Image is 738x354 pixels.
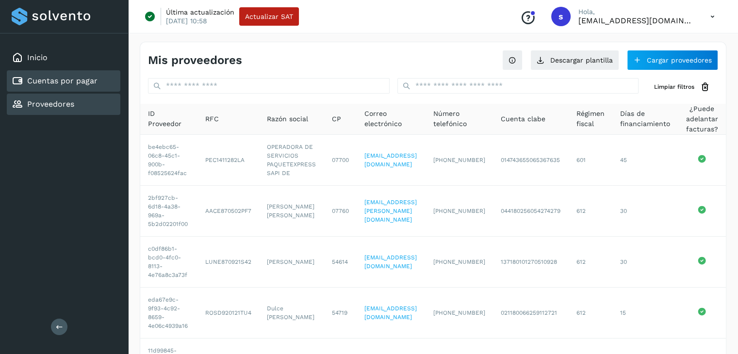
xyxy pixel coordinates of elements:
[148,109,190,129] span: ID Proveedor
[7,47,120,68] div: Inicio
[530,50,619,70] button: Descargar plantilla
[493,186,569,237] td: 044180256054274279
[197,288,259,338] td: ROSD920121TU4
[433,258,485,265] span: [PHONE_NUMBER]
[493,237,569,288] td: 137180101270510928
[259,135,324,186] td: OPERADORA DE SERVICIOS PAQUETEXPRESS SAPI DE
[267,114,308,124] span: Razón social
[239,7,299,26] button: Actualizar SAT
[433,309,485,316] span: [PHONE_NUMBER]
[620,109,670,129] span: Días de financiamiento
[140,186,197,237] td: 2bf927cb-6d18-4a38-969a-5b2d02201f00
[569,288,612,338] td: 612
[245,13,293,20] span: Actualizar SAT
[576,109,605,129] span: Régimen fiscal
[7,70,120,92] div: Cuentas por pagar
[612,135,678,186] td: 45
[27,53,48,62] a: Inicio
[627,50,718,70] button: Cargar proveedores
[646,78,718,96] button: Limpiar filtros
[578,8,695,16] p: Hola,
[166,16,207,25] p: [DATE] 10:58
[140,288,197,338] td: eda67e9c-9f93-4c92-8659-4e06c4939a16
[612,186,678,237] td: 30
[140,135,197,186] td: be4ebc65-06c8-45c1-900b-f08525624fac
[324,186,357,237] td: 07760
[324,288,357,338] td: 54719
[612,288,678,338] td: 15
[612,237,678,288] td: 30
[324,237,357,288] td: 54614
[433,208,485,214] span: [PHONE_NUMBER]
[501,114,545,124] span: Cuenta clabe
[7,94,120,115] div: Proveedores
[569,135,612,186] td: 601
[259,237,324,288] td: [PERSON_NAME]
[364,152,417,168] a: [EMAIL_ADDRESS][DOMAIN_NAME]
[569,237,612,288] td: 612
[27,76,98,85] a: Cuentas por pagar
[324,135,357,186] td: 07700
[493,288,569,338] td: 021180066259112721
[197,237,259,288] td: LUNE870921S42
[686,104,718,134] span: ¿Puede adelantar facturas?
[433,157,485,163] span: [PHONE_NUMBER]
[493,135,569,186] td: 014743655065367635
[148,53,242,67] h4: Mis proveedores
[197,135,259,186] td: PEC1411282LA
[364,109,417,129] span: Correo electrónico
[364,199,417,223] a: [EMAIL_ADDRESS][PERSON_NAME][DOMAIN_NAME]
[578,16,695,25] p: selma@enviopack.com
[364,305,417,321] a: [EMAIL_ADDRESS][DOMAIN_NAME]
[140,237,197,288] td: c0df86b1-bcd0-4fc0-8113-4e76a8c3a73f
[569,186,612,237] td: 612
[654,82,694,91] span: Limpiar filtros
[259,288,324,338] td: Dulce [PERSON_NAME]
[205,114,219,124] span: RFC
[259,186,324,237] td: [PERSON_NAME] [PERSON_NAME]
[166,8,234,16] p: Última actualización
[332,114,341,124] span: CP
[197,186,259,237] td: AACE870502PF7
[364,254,417,270] a: [EMAIL_ADDRESS][DOMAIN_NAME]
[433,109,485,129] span: Número telefónico
[27,99,74,109] a: Proveedores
